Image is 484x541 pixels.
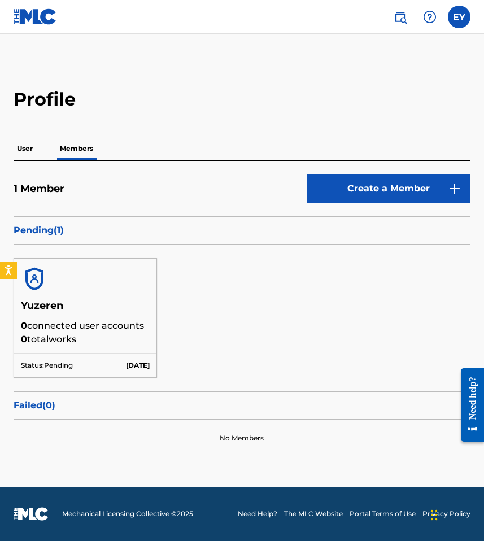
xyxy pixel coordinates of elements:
[428,487,484,541] iframe: Chat Widget
[14,88,470,111] h2: Profile
[350,509,416,519] a: Portal Terms of Use
[21,265,48,293] img: account
[448,182,461,195] img: 9d2ae6d4665cec9f34b9.svg
[448,6,470,28] div: User Menu
[220,433,264,443] p: No Members
[21,333,150,346] p: total works
[307,174,470,203] a: Create a Member
[389,6,412,28] a: Public Search
[14,507,49,521] img: logo
[418,6,441,28] div: Help
[21,334,27,344] span: 0
[394,10,407,24] img: search
[284,509,343,519] a: The MLC Website
[431,498,438,532] div: Drag
[14,182,64,195] h5: 1 Member
[21,320,27,331] span: 0
[126,360,150,370] p: [DATE]
[21,360,73,370] p: Status: Pending
[422,509,470,519] a: Privacy Policy
[21,299,150,319] h5: Yuzeren
[238,509,277,519] a: Need Help?
[423,10,437,24] img: help
[21,319,150,333] p: connected user accounts
[452,360,484,451] iframe: Resource Center
[14,137,36,160] p: User
[14,8,57,25] img: MLC Logo
[14,399,470,412] p: Failed ( 0 )
[14,224,470,237] p: Pending ( 1 )
[56,137,97,160] p: Members
[62,509,193,519] span: Mechanical Licensing Collective © 2025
